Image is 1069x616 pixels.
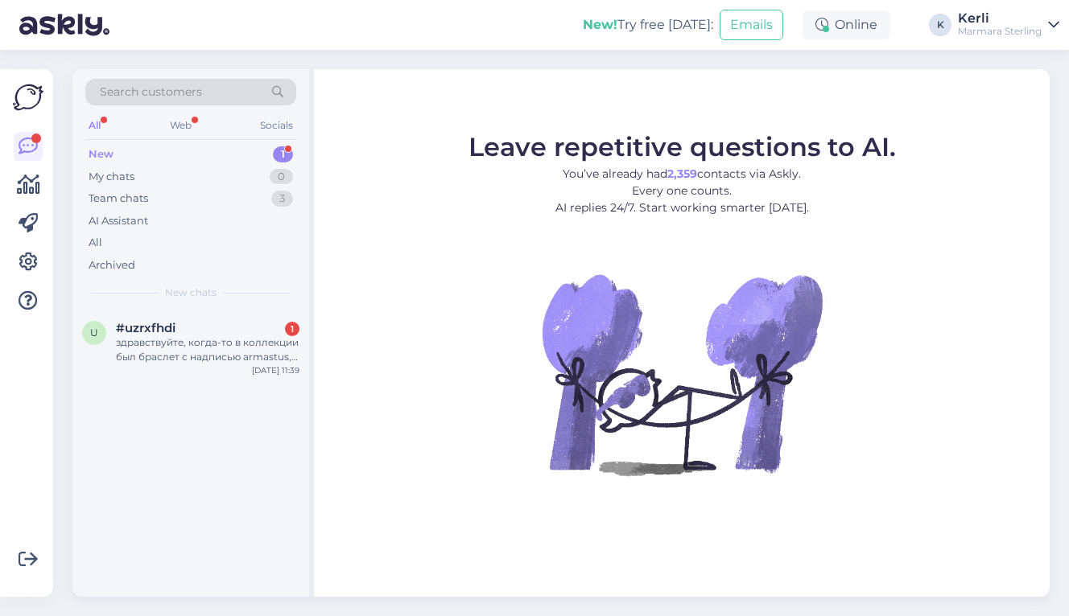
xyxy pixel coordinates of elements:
div: AI Assistant [89,213,148,229]
div: Archived [89,257,135,273]
div: здравствуйте, когда-то в коллекции был браслет с надписью armastus, его можно как-то приобрести п... [116,335,299,364]
button: Emails [720,10,783,40]
p: You’ve already had contacts via Askly. Every one counts. AI replies 24/7. Start working smarter [... [468,166,896,216]
div: Try free [DATE]: [583,15,713,35]
div: New [89,146,114,162]
div: All [85,115,104,136]
span: Search customers [100,84,202,101]
div: [DATE] 11:39 [252,364,299,376]
a: KerliMarmara Sterling [958,12,1059,38]
span: #uzrxfhdi [116,321,175,335]
img: Askly Logo [13,82,43,113]
div: All [89,235,102,251]
div: 3 [271,191,293,207]
b: New! [583,17,617,32]
div: 0 [270,169,293,185]
div: K [929,14,951,36]
b: 2,359 [667,166,697,181]
div: Socials [257,115,296,136]
div: Kerli [958,12,1042,25]
div: My chats [89,169,134,185]
span: New chats [165,285,217,300]
span: Leave repetitive questions to AI. [468,131,896,162]
div: 1 [285,322,299,336]
span: u [90,326,98,339]
div: Online [803,10,890,39]
div: 1 [273,146,293,162]
div: Marmara Sterling [958,25,1042,38]
div: Web [167,115,195,136]
img: No Chat active [537,229,827,519]
div: Team chats [89,191,148,207]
